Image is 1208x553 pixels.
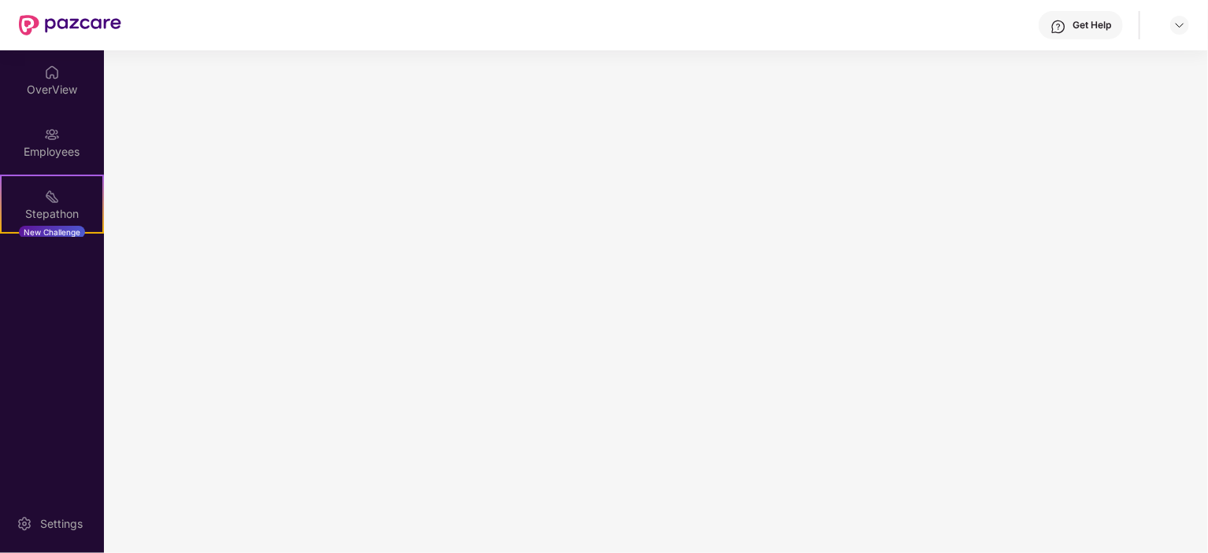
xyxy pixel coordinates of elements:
[1073,19,1111,31] div: Get Help
[35,516,87,532] div: Settings
[44,65,60,80] img: svg+xml;base64,PHN2ZyBpZD0iSG9tZSIgeG1sbnM9Imh0dHA6Ly93d3cudzMub3JnLzIwMDAvc3ZnIiB3aWR0aD0iMjAiIG...
[19,226,85,238] div: New Challenge
[2,206,102,222] div: Stepathon
[1173,19,1186,31] img: svg+xml;base64,PHN2ZyBpZD0iRHJvcGRvd24tMzJ4MzIiIHhtbG5zPSJodHRwOi8vd3d3LnczLm9yZy8yMDAwL3N2ZyIgd2...
[1051,19,1066,35] img: svg+xml;base64,PHN2ZyBpZD0iSGVscC0zMngzMiIgeG1sbnM9Imh0dHA6Ly93d3cudzMub3JnLzIwMDAvc3ZnIiB3aWR0aD...
[17,516,32,532] img: svg+xml;base64,PHN2ZyBpZD0iU2V0dGluZy0yMHgyMCIgeG1sbnM9Imh0dHA6Ly93d3cudzMub3JnLzIwMDAvc3ZnIiB3aW...
[19,15,121,35] img: New Pazcare Logo
[44,189,60,205] img: svg+xml;base64,PHN2ZyB4bWxucz0iaHR0cDovL3d3dy53My5vcmcvMjAwMC9zdmciIHdpZHRoPSIyMSIgaGVpZ2h0PSIyMC...
[44,127,60,142] img: svg+xml;base64,PHN2ZyBpZD0iRW1wbG95ZWVzIiB4bWxucz0iaHR0cDovL3d3dy53My5vcmcvMjAwMC9zdmciIHdpZHRoPS...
